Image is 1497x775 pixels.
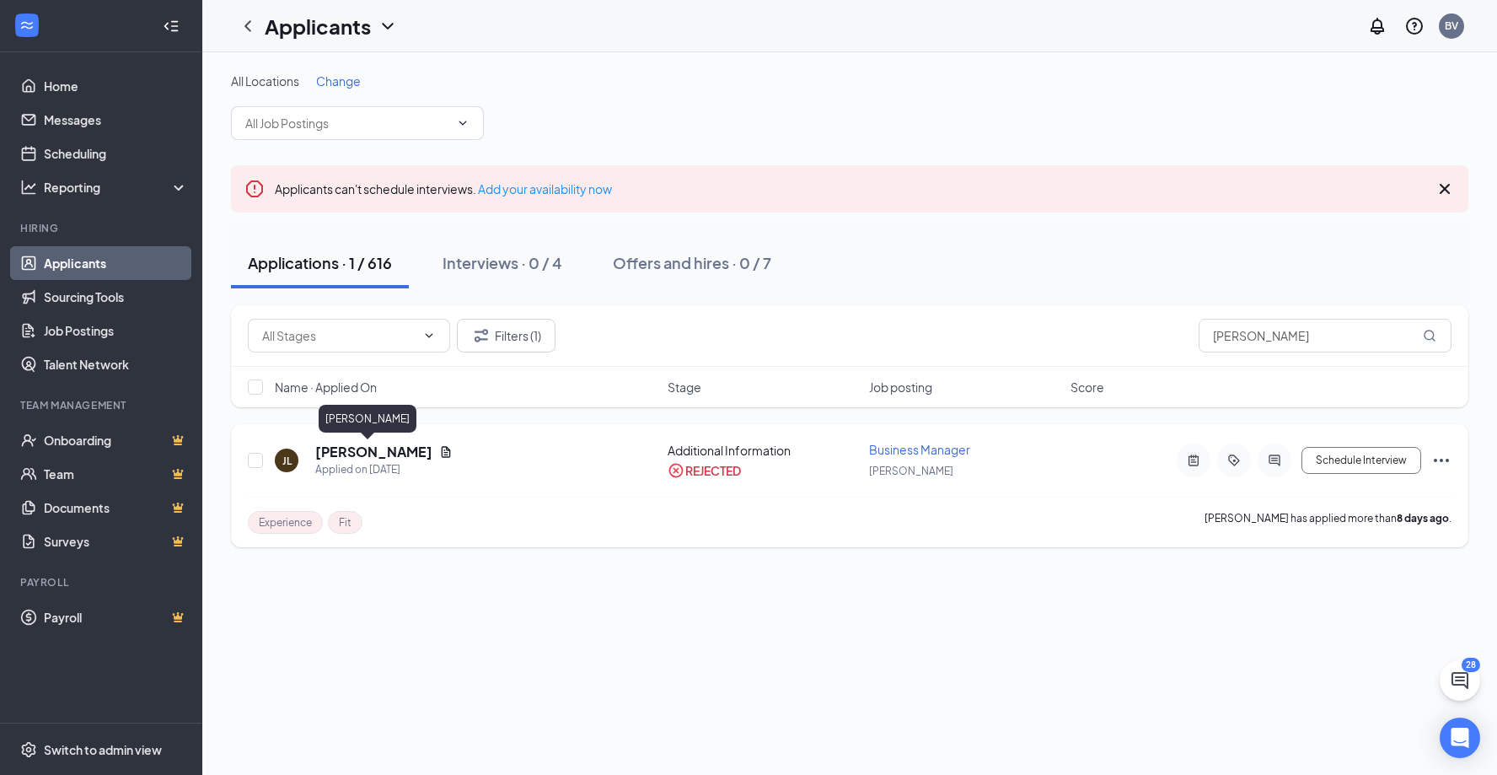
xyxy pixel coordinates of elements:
b: 8 days ago [1397,512,1449,525]
h5: [PERSON_NAME] [315,443,432,461]
svg: ActiveTag [1224,454,1244,467]
a: Sourcing Tools [44,280,188,314]
div: Applications · 1 / 616 [248,252,392,273]
a: DocumentsCrown [44,491,188,525]
svg: Cross [1435,179,1455,199]
svg: Ellipses [1431,450,1451,471]
span: Business Manager [869,442,970,457]
span: Stage [668,379,701,396]
div: Hiring [20,221,185,235]
a: Add your availability now [478,181,612,196]
a: Job Postings [44,314,188,347]
div: Additional Information [668,442,859,459]
svg: Error [244,179,265,199]
button: Filter Filters (1) [457,319,555,353]
svg: ChevronDown [378,16,398,36]
svg: ChatActive [1450,670,1470,691]
svg: Filter [471,326,491,346]
svg: Analysis [20,179,37,196]
div: BV [1445,19,1458,33]
input: All Job Postings [245,114,449,132]
a: Messages [44,103,188,137]
div: Reporting [44,179,189,196]
svg: QuestionInfo [1404,16,1425,36]
svg: CrossCircle [668,462,684,479]
svg: MagnifyingGlass [1423,329,1436,342]
div: Payroll [20,575,185,589]
h1: Applicants [265,12,371,40]
span: Job posting [869,379,932,396]
a: TeamCrown [44,457,188,491]
svg: ActiveNote [1183,454,1204,467]
span: Change [316,73,361,89]
div: Team Management [20,398,185,412]
div: JL [282,454,292,468]
a: PayrollCrown [44,600,188,634]
button: ChatActive [1440,660,1480,701]
svg: Settings [20,741,37,758]
button: Schedule Interview [1301,447,1421,474]
input: Search in applications [1199,319,1451,353]
a: Applicants [44,246,188,280]
span: Fit [339,515,351,530]
svg: Document [439,445,453,459]
a: OnboardingCrown [44,423,188,457]
span: All Locations [231,73,299,89]
div: Open Intercom Messenger [1440,718,1480,758]
a: SurveysCrown [44,525,188,558]
input: All Stages [262,326,416,345]
div: Switch to admin view [44,741,162,758]
span: Experience [259,515,312,530]
svg: ChevronDown [456,116,469,130]
span: [PERSON_NAME] [869,465,953,477]
div: Interviews · 0 / 4 [443,252,562,273]
p: [PERSON_NAME] has applied more than . [1205,511,1451,534]
svg: Notifications [1367,16,1387,36]
div: Offers and hires · 0 / 7 [613,252,771,273]
svg: ChevronLeft [238,16,258,36]
svg: ChevronDown [422,329,436,342]
div: REJECTED [685,462,741,479]
div: Applied on [DATE] [315,461,453,478]
span: Score [1070,379,1104,396]
a: Talent Network [44,347,188,381]
a: Home [44,69,188,103]
svg: Collapse [163,18,180,35]
span: Applicants can't schedule interviews. [275,181,612,196]
div: 28 [1462,658,1480,672]
a: Scheduling [44,137,188,170]
span: Name · Applied On [275,379,377,396]
svg: WorkstreamLogo [19,17,35,34]
div: [PERSON_NAME] [319,405,416,433]
svg: ActiveChat [1264,454,1285,467]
